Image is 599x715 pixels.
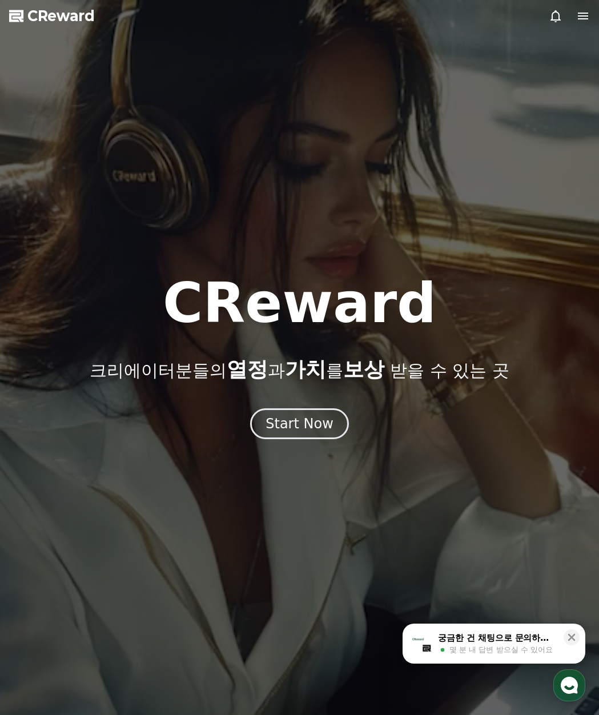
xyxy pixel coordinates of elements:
a: Start Now [250,420,349,431]
span: 가치 [285,357,326,381]
h1: CReward [163,276,436,331]
span: 열정 [227,357,268,381]
div: Start Now [266,415,333,433]
button: Start Now [250,408,349,439]
a: CReward [9,7,95,25]
span: 보상 [343,357,384,381]
p: 크리에이터분들의 과 를 받을 수 있는 곳 [90,358,509,381]
span: CReward [27,7,95,25]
